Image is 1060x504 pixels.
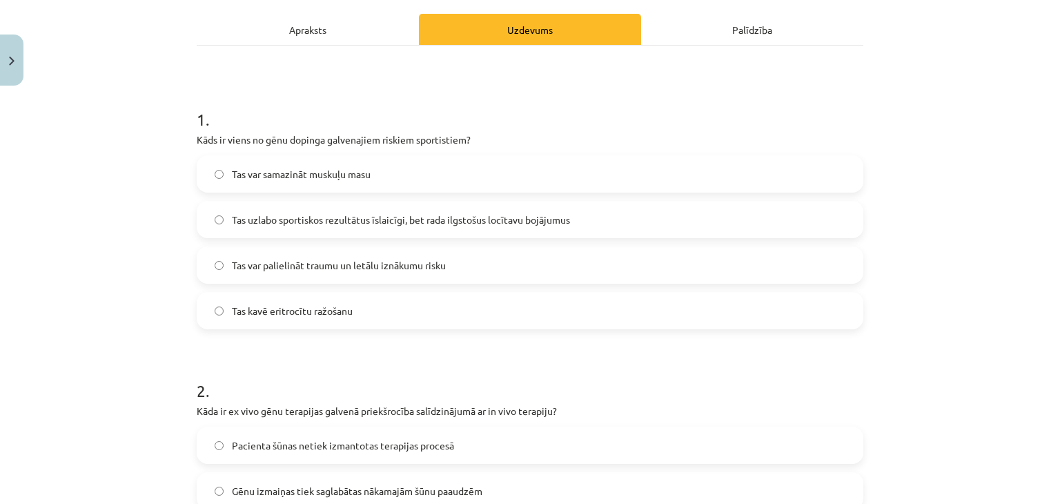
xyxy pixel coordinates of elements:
span: Gēnu izmaiņas tiek saglabātas nākamajām šūnu paaudzēm [232,484,482,498]
img: icon-close-lesson-0947bae3869378f0d4975bcd49f059093ad1ed9edebbc8119c70593378902aed.svg [9,57,14,66]
span: Tas kavē eritrocītu ražošanu [232,304,353,318]
div: Palīdzība [641,14,863,45]
input: Tas uzlabo sportiskos rezultātus īslaicīgi, bet rada ilgstošus locītavu bojājumus [215,215,224,224]
div: Uzdevums [419,14,641,45]
input: Gēnu izmaiņas tiek saglabātas nākamajām šūnu paaudzēm [215,487,224,496]
span: Tas var samazināt muskuļu masu [232,167,371,182]
input: Tas kavē eritrocītu ražošanu [215,307,224,316]
p: Kāds ir viens no gēnu dopinga galvenajiem riskiem sportistiem? [197,133,863,147]
h1: 2 . [197,357,863,400]
input: Tas var samazināt muskuļu masu [215,170,224,179]
span: Pacienta šūnas netiek izmantotas terapijas procesā [232,438,454,453]
div: Apraksts [197,14,419,45]
p: Kāda ir ex vivo gēnu terapijas galvenā priekšrocība salīdzinājumā ar in vivo terapiju? [197,404,863,418]
span: Tas uzlabo sportiskos rezultātus īslaicīgi, bet rada ilgstošus locītavu bojājumus [232,213,570,227]
input: Pacienta šūnas netiek izmantotas terapijas procesā [215,441,224,450]
span: Tas var palielināt traumu un letālu iznākumu risku [232,258,446,273]
input: Tas var palielināt traumu un letālu iznākumu risku [215,261,224,270]
h1: 1 . [197,86,863,128]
